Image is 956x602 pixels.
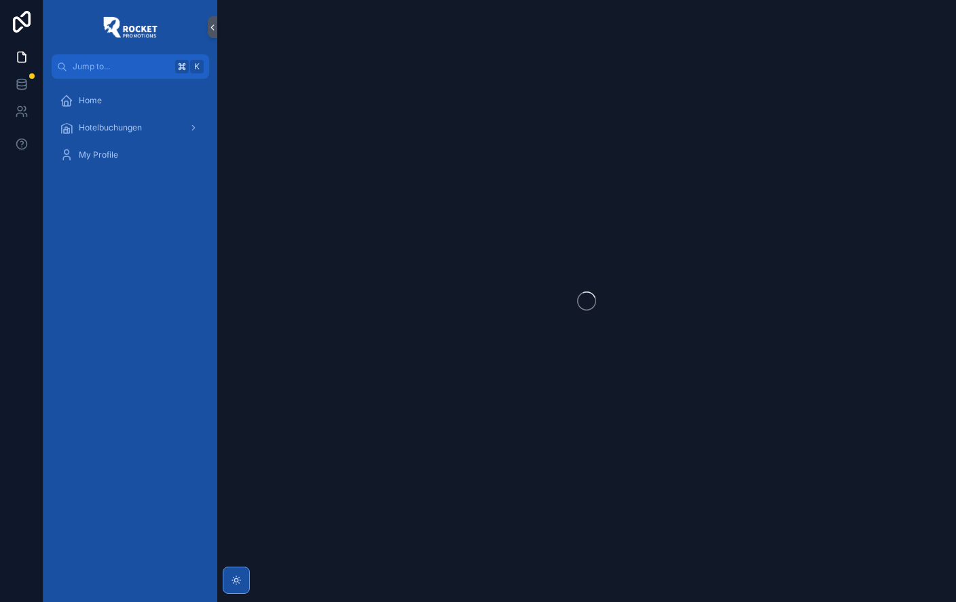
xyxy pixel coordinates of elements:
span: Home [79,95,102,106]
a: My Profile [52,143,209,167]
img: App logo [103,16,158,38]
a: Hotelbuchungen [52,116,209,140]
span: Hotelbuchungen [79,122,142,133]
div: scrollable content [43,79,217,602]
span: Jump to... [73,61,170,72]
a: Home [52,88,209,113]
span: My Profile [79,149,118,160]
button: Jump to...K [52,54,209,79]
span: K [191,61,202,72]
